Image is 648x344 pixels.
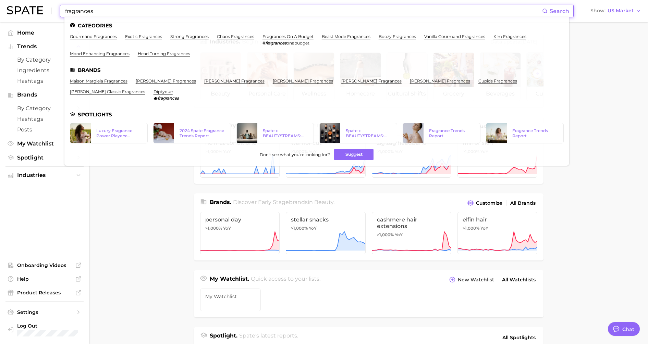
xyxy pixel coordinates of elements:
[70,112,564,117] li: Spotlights
[239,332,298,343] h2: Spate's latest reports.
[17,262,72,268] span: Onboarding Videos
[550,8,569,14] span: Search
[5,114,84,124] a: Hashtags
[403,123,480,143] a: Fragrance Trends Report
[5,41,84,52] button: Trends
[17,92,72,98] span: Brands
[17,105,72,112] span: by Category
[309,226,317,231] span: YoY
[341,78,402,84] a: [PERSON_NAME] fragrances
[7,6,43,14] img: SPATE
[5,65,84,76] a: Ingredients
[262,34,314,39] a: fragrances on a budget
[158,95,179,101] em: fragrances
[64,5,542,17] input: Search here for a brand, industry, or ingredient
[17,116,72,122] span: Hashtags
[334,149,374,160] button: Suggest
[70,34,117,39] a: gourmand fragrances
[466,198,504,208] button: Customize
[273,78,333,84] a: [PERSON_NAME] fragrances
[286,40,309,46] span: onabudget
[5,54,84,65] a: by Category
[372,212,452,254] a: cashmere hair extensions>1,000% YoY
[136,78,196,84] a: [PERSON_NAME] fragrances
[17,126,72,133] span: Posts
[96,128,142,138] div: Luxury Fragrance Power Players: Consumers’ Brand Favorites
[590,9,606,13] span: Show
[502,333,536,342] span: All Spotlights
[17,290,72,296] span: Product Releases
[5,170,84,180] button: Industries
[510,200,536,206] span: All Brands
[210,199,231,205] span: Brands .
[70,123,148,143] a: Luxury Fragrance Power Players: Consumers’ Brand Favorites
[5,138,84,149] a: My Watchlist
[478,78,517,84] a: cupids fragrances
[379,34,416,39] a: boozy fragrances
[5,274,84,284] a: Help
[377,232,394,237] span: >1,000%
[70,67,564,73] li: Brands
[17,56,72,63] span: by Category
[262,40,265,46] span: #
[424,34,485,39] a: vanilla gourmand fragrances
[260,152,330,157] span: Don't see what you're looking for?
[500,275,537,284] a: All Watchlists
[153,123,231,143] a: 2024 Spate Fragrance Trends Report
[322,34,370,39] a: beast mode fragrances
[17,276,72,282] span: Help
[5,288,84,298] a: Product Releases
[17,140,72,147] span: My Watchlist
[410,78,470,84] a: [PERSON_NAME] fragrances
[608,9,634,13] span: US Market
[217,34,254,39] a: chaos fragrances
[319,123,397,143] a: Spate x BEAUTYSTREAMS: Fragrance Market Overview
[457,212,537,254] a: elfin hair>1,000% YoY
[501,332,537,343] a: All Spotlights
[70,23,564,28] li: Categories
[476,200,502,206] span: Customize
[395,232,403,238] span: YoY
[493,34,526,39] a: klm fragrances
[509,199,537,208] a: All Brands
[5,76,84,86] a: Hashtags
[17,154,72,161] span: Spotlight
[589,7,643,15] button: ShowUS Market
[5,90,84,100] button: Brands
[5,260,84,270] a: Onboarding Videos
[5,103,84,114] a: by Category
[17,67,72,74] span: Ingredients
[5,27,84,38] a: Home
[458,277,494,283] span: New Watchlist
[125,34,162,39] a: exotic fragrances
[205,226,222,231] span: >1,000%
[17,172,72,178] span: Industries
[205,294,256,299] span: My Watchlist
[70,51,130,56] a: mood enhancing fragrances
[70,89,145,94] a: [PERSON_NAME] classic fragrances
[200,289,261,311] a: My Watchlist
[154,89,173,94] a: diptyque
[17,29,72,36] span: Home
[263,128,308,138] div: Spate x BEAUTYSTREAMS: Fragrance Brands & Gestures
[291,226,308,231] span: >1,000%
[236,123,314,143] a: Spate x BEAUTYSTREAMS: Fragrance Brands & Gestures
[448,275,496,284] button: New Watchlist
[5,321,84,339] a: Log out. Currently logged in with e-mail lynne.stewart@mpgllc.com.
[180,128,225,138] div: 2024 Spate Fragrance Trends Report
[251,275,320,284] h2: Quick access to your lists.
[314,199,333,205] span: beauty
[17,43,72,50] span: Trends
[200,212,280,254] a: personal day>1,000% YoY
[291,216,360,223] span: stellar snacks
[286,212,366,254] a: stellar snacks>1,000% YoY
[463,226,479,231] span: >1,000%
[17,309,72,315] span: Settings
[5,307,84,317] a: Settings
[170,34,209,39] a: strong fragrances
[502,277,536,283] span: All Watchlists
[17,78,72,84] span: Hashtags
[233,199,334,205] span: Discover Early Stage brands in .
[210,275,249,284] h1: My Watchlist.
[429,128,475,138] div: Fragrance Trends Report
